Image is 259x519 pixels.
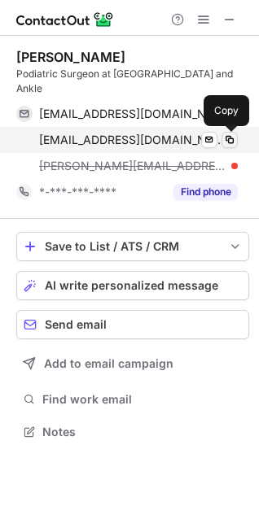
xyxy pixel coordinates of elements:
[16,421,249,443] button: Notes
[45,240,221,253] div: Save to List / ATS / CRM
[16,67,249,96] div: Podiatric Surgeon at [GEOGRAPHIC_DATA] and Ankle
[173,184,238,200] button: Reveal Button
[42,425,243,439] span: Notes
[39,107,226,121] span: [EMAIL_ADDRESS][DOMAIN_NAME]
[45,279,218,292] span: AI write personalized message
[39,133,226,147] span: [EMAIL_ADDRESS][DOMAIN_NAME]
[16,271,249,300] button: AI write personalized message
[16,388,249,411] button: Find work email
[16,310,249,339] button: Send email
[16,349,249,378] button: Add to email campaign
[44,357,173,370] span: Add to email campaign
[39,159,226,173] span: [PERSON_NAME][EMAIL_ADDRESS][DOMAIN_NAME]
[16,10,114,29] img: ContactOut v5.3.10
[16,232,249,261] button: save-profile-one-click
[16,49,125,65] div: [PERSON_NAME]
[45,318,107,331] span: Send email
[42,392,243,407] span: Find work email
